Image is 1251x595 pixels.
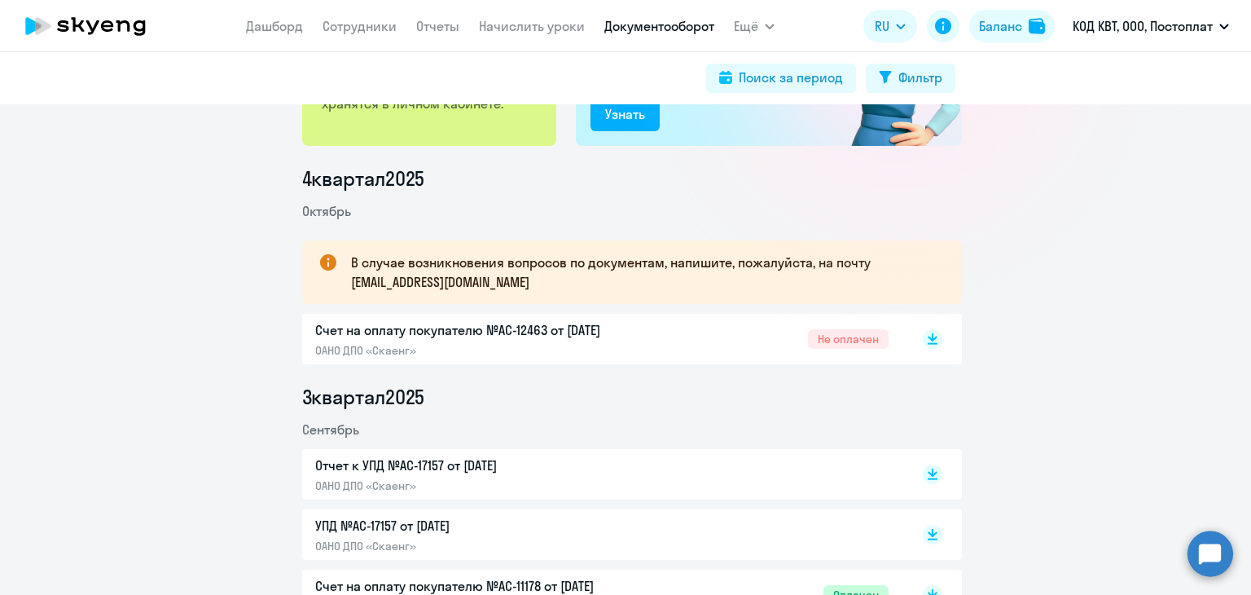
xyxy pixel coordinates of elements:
[315,456,657,475] p: Отчет к УПД №AC-17157 от [DATE]
[1073,16,1213,36] p: КОД КВТ, ООО, Постоплат
[323,18,397,34] a: Сотрудники
[315,516,657,535] p: УПД №AC-17157 от [DATE]
[979,16,1022,36] div: Баланс
[315,343,657,358] p: ОАНО ДПО «Скаенг»
[866,64,955,93] button: Фильтр
[808,329,889,349] span: Не оплачен
[315,320,889,358] a: Счет на оплату покупателю №AC-12463 от [DATE]ОАНО ДПО «Скаенг»Не оплачен
[875,16,889,36] span: RU
[734,10,775,42] button: Ещё
[1029,18,1045,34] img: balance
[315,516,889,553] a: УПД №AC-17157 от [DATE]ОАНО ДПО «Скаенг»
[969,10,1055,42] button: Балансbalance
[739,68,843,87] div: Поиск за период
[315,320,657,340] p: Счет на оплату покупателю №AC-12463 от [DATE]
[302,165,962,192] li: 4 квартал 2025
[315,478,657,493] p: ОАНО ДПО «Скаенг»
[302,203,351,219] span: Октябрь
[706,64,856,93] button: Поиск за период
[302,384,962,410] li: 3 квартал 2025
[590,99,660,131] button: Узнать
[315,456,889,493] a: Отчет к УПД №AC-17157 от [DATE]ОАНО ДПО «Скаенг»
[863,10,917,42] button: RU
[605,104,645,124] div: Узнать
[416,18,459,34] a: Отчеты
[604,18,714,34] a: Документооборот
[246,18,303,34] a: Дашборд
[898,68,942,87] div: Фильтр
[302,421,359,438] span: Сентябрь
[1064,7,1237,46] button: КОД КВТ, ООО, Постоплат
[351,253,933,292] p: В случае возникновения вопросов по документам, напишите, пожалуйста, на почту [EMAIL_ADDRESS][DOM...
[479,18,585,34] a: Начислить уроки
[734,16,758,36] span: Ещё
[315,539,657,553] p: ОАНО ДПО «Скаенг»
